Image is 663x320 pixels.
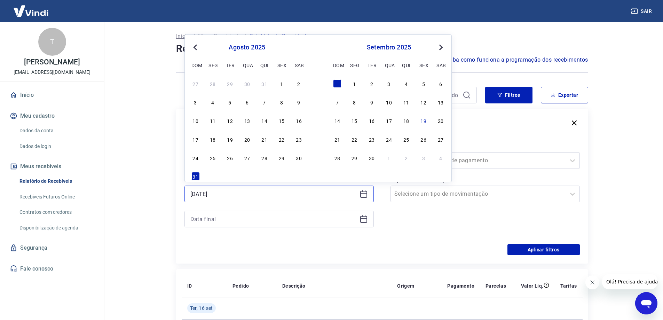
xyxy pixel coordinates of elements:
[243,154,251,162] div: Choose quarta-feira, 27 de agosto de 2025
[385,98,393,106] div: Choose quarta-feira, 10 de setembro de 2025
[350,154,358,162] div: Choose segunda-feira, 29 de setembro de 2025
[17,221,96,235] a: Disponibilização de agenda
[208,79,217,88] div: Choose segunda-feira, 28 de julho de 2025
[8,159,96,174] button: Meus recebíveis
[208,135,217,143] div: Choose segunda-feira, 18 de agosto de 2025
[208,61,217,69] div: seg
[436,98,445,106] div: Choose sábado, 13 de setembro de 2025
[436,116,445,125] div: Choose sábado, 20 de setembro de 2025
[602,274,657,289] iframe: Mensagem da empresa
[444,56,588,64] a: Saiba como funciona a programação dos recebimentos
[419,98,428,106] div: Choose sexta-feira, 12 de setembro de 2025
[402,79,410,88] div: Choose quinta-feira, 4 de setembro de 2025
[244,32,246,40] p: /
[333,79,341,88] div: Choose domingo, 31 de agosto de 2025
[8,261,96,276] a: Fale conosco
[630,5,655,18] button: Sair
[226,135,234,143] div: Choose terça-feira, 19 de agosto de 2025
[485,87,532,103] button: Filtros
[208,154,217,162] div: Choose segunda-feira, 25 de agosto de 2025
[277,61,286,69] div: sex
[295,98,303,106] div: Choose sábado, 9 de agosto de 2025
[191,79,200,88] div: Choose domingo, 27 de julho de 2025
[333,61,341,69] div: dom
[333,135,341,143] div: Choose domingo, 21 de setembro de 2025
[190,305,213,312] span: Ter, 16 set
[333,98,341,106] div: Choose domingo, 7 de setembro de 2025
[17,190,96,204] a: Recebíveis Futuros Online
[392,142,578,151] label: Forma de Pagamento
[176,42,588,56] h4: Relatório de Recebíveis
[190,214,357,224] input: Data final
[191,61,200,69] div: dom
[260,172,269,180] div: Choose quinta-feira, 4 de setembro de 2025
[332,78,446,163] div: month 2025-09
[187,282,192,289] p: ID
[436,61,445,69] div: sab
[402,98,410,106] div: Choose quinta-feira, 11 de setembro de 2025
[385,116,393,125] div: Choose quarta-feira, 17 de setembro de 2025
[191,154,200,162] div: Choose domingo, 24 de agosto de 2025
[295,61,303,69] div: sab
[260,154,269,162] div: Choose quinta-feira, 28 de agosto de 2025
[295,154,303,162] div: Choose sábado, 30 de agosto de 2025
[8,0,54,22] img: Vindi
[226,61,234,69] div: ter
[243,172,251,180] div: Choose quarta-feira, 3 de setembro de 2025
[193,32,195,40] p: /
[8,87,96,103] a: Início
[17,139,96,154] a: Dados de login
[350,79,358,88] div: Choose segunda-feira, 1 de setembro de 2025
[368,98,376,106] div: Choose terça-feira, 9 de setembro de 2025
[447,282,474,289] p: Pagamento
[260,98,269,106] div: Choose quinta-feira, 7 de agosto de 2025
[191,98,200,106] div: Choose domingo, 3 de agosto de 2025
[277,154,286,162] div: Choose sexta-feira, 29 de agosto de 2025
[436,154,445,162] div: Choose sábado, 4 de outubro de 2025
[402,61,410,69] div: qui
[38,28,66,56] div: T
[507,244,580,255] button: Aplicar filtros
[176,32,190,40] a: Início
[295,135,303,143] div: Choose sábado, 23 de agosto de 2025
[385,135,393,143] div: Choose quarta-feira, 24 de setembro de 2025
[295,172,303,180] div: Choose sábado, 6 de setembro de 2025
[368,79,376,88] div: Choose terça-feira, 2 de setembro de 2025
[17,174,96,188] a: Relatório de Recebíveis
[190,78,304,181] div: month 2025-08
[226,98,234,106] div: Choose terça-feira, 5 de agosto de 2025
[208,172,217,180] div: Choose segunda-feira, 1 de setembro de 2025
[332,43,446,52] div: setembro 2025
[191,172,200,180] div: Choose domingo, 31 de agosto de 2025
[585,275,599,289] iframe: Fechar mensagem
[402,135,410,143] div: Choose quinta-feira, 25 de setembro de 2025
[198,32,241,40] a: Meus Recebíveis
[350,98,358,106] div: Choose segunda-feira, 8 de setembro de 2025
[277,135,286,143] div: Choose sexta-feira, 22 de agosto de 2025
[368,135,376,143] div: Choose terça-feira, 23 de setembro de 2025
[402,116,410,125] div: Choose quinta-feira, 18 de setembro de 2025
[208,98,217,106] div: Choose segunda-feira, 4 de agosto de 2025
[385,79,393,88] div: Choose quarta-feira, 3 de setembro de 2025
[260,116,269,125] div: Choose quinta-feira, 14 de agosto de 2025
[419,116,428,125] div: Choose sexta-feira, 19 de setembro de 2025
[190,43,304,52] div: agosto 2025
[392,176,578,184] label: Tipo de Movimentação
[190,189,357,199] input: Data inicial
[541,87,588,103] button: Exportar
[260,135,269,143] div: Choose quinta-feira, 21 de agosto de 2025
[419,135,428,143] div: Choose sexta-feira, 26 de setembro de 2025
[436,135,445,143] div: Choose sábado, 27 de setembro de 2025
[385,154,393,162] div: Choose quarta-feira, 1 de outubro de 2025
[402,154,410,162] div: Choose quinta-feira, 2 de outubro de 2025
[250,32,309,40] p: Relatório de Recebíveis
[368,154,376,162] div: Choose terça-feira, 30 de setembro de 2025
[243,61,251,69] div: qua
[277,79,286,88] div: Choose sexta-feira, 1 de agosto de 2025
[17,205,96,219] a: Contratos com credores
[486,282,506,289] p: Parcelas
[560,282,577,289] p: Tarifas
[226,172,234,180] div: Choose terça-feira, 2 de setembro de 2025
